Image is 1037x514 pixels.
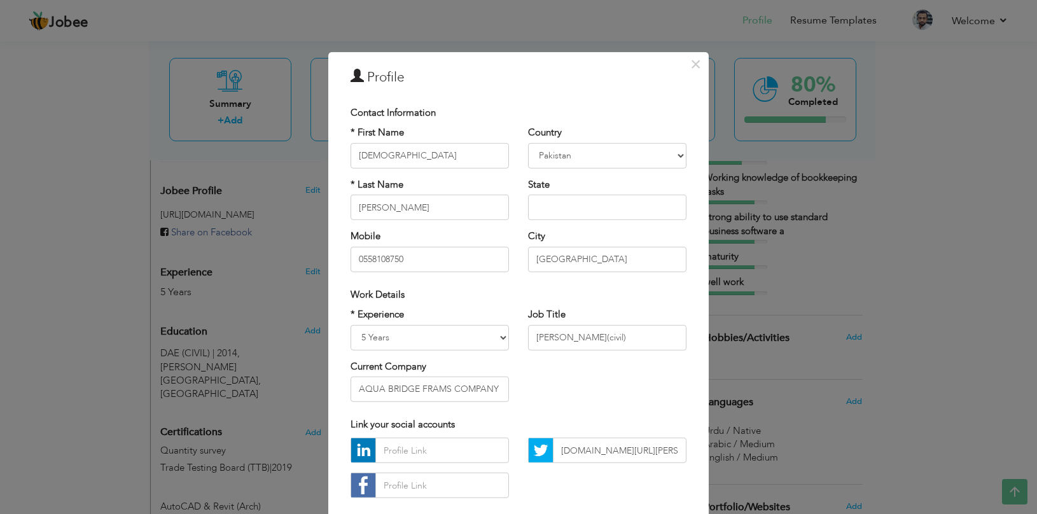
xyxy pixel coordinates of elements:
[351,126,404,139] label: * First Name
[351,473,375,497] img: facebook
[528,126,562,139] label: Country
[351,230,380,243] label: Mobile
[351,68,686,87] h3: Profile
[375,473,509,498] input: Profile Link
[528,230,545,243] label: City
[553,438,686,463] input: Profile Link
[351,178,403,191] label: * Last Name
[375,438,509,463] input: Profile Link
[351,359,426,373] label: Current Company
[690,53,701,76] span: ×
[528,308,566,321] label: Job Title
[351,438,375,462] img: linkedin
[685,54,706,74] button: Close
[351,106,436,119] span: Contact Information
[529,438,553,462] img: Twitter
[351,308,404,321] label: * Experience
[351,418,455,431] span: Link your social accounts
[528,178,550,191] label: State
[351,288,405,300] span: Work Details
